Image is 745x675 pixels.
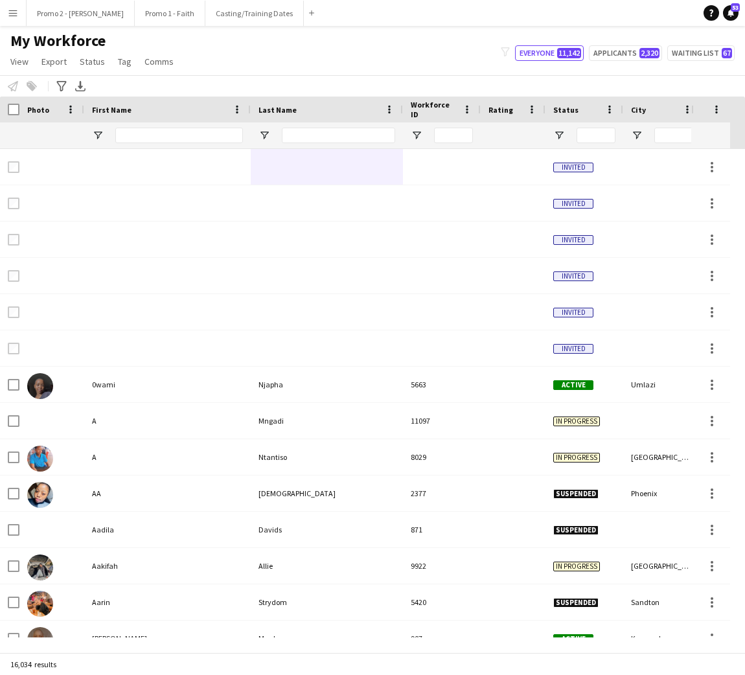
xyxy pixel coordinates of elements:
button: Applicants2,320 [589,45,662,61]
div: Aarin [84,584,251,620]
button: Casting/Training Dates [205,1,304,26]
div: 8029 [403,439,481,475]
div: Umlazi [623,367,701,402]
img: AA MNYANDU [27,482,53,508]
input: Status Filter Input [577,128,615,143]
div: [DEMOGRAPHIC_DATA] [251,475,403,511]
div: 2377 [403,475,481,511]
div: Aakifah [84,548,251,584]
a: Comms [139,53,179,70]
div: 0wami [84,367,251,402]
div: Phoenix [623,475,701,511]
div: A [84,439,251,475]
img: A Ntantiso [27,446,53,472]
input: Last Name Filter Input [282,128,395,143]
span: Suspended [553,489,599,499]
div: [GEOGRAPHIC_DATA] [623,548,701,584]
input: Row Selection is disabled for this row (unchecked) [8,343,19,354]
input: Row Selection is disabled for this row (unchecked) [8,198,19,209]
span: In progress [553,562,600,571]
div: AA [84,475,251,511]
div: Aadila [84,512,251,547]
span: Status [80,56,105,67]
span: Invited [553,344,593,354]
input: Workforce ID Filter Input [434,128,473,143]
span: Workforce ID [411,100,457,119]
div: 11097 [403,403,481,439]
button: Open Filter Menu [631,130,643,141]
app-action-btn: Advanced filters [54,78,69,94]
span: Photo [27,105,49,115]
div: 5663 [403,367,481,402]
span: Suspended [553,598,599,608]
input: First Name Filter Input [115,128,243,143]
div: 5420 [403,584,481,620]
div: 9922 [403,548,481,584]
input: Row Selection is disabled for this row (unchecked) [8,306,19,318]
span: Status [553,105,579,115]
span: 2,320 [639,48,659,58]
span: Rating [488,105,513,115]
a: Status [74,53,110,70]
div: [PERSON_NAME] [84,621,251,656]
span: Invited [553,235,593,245]
span: 11,142 [557,48,581,58]
button: Open Filter Menu [553,130,565,141]
input: Row Selection is disabled for this row (unchecked) [8,270,19,282]
div: Allie [251,548,403,584]
button: Open Filter Menu [92,130,104,141]
span: Comms [144,56,174,67]
span: Suspended [553,525,599,535]
div: 871 [403,512,481,547]
span: 53 [731,3,740,12]
img: Aaron Maake [27,627,53,653]
div: Maake [251,621,403,656]
button: Promo 1 - Faith [135,1,205,26]
a: 53 [723,5,739,21]
img: Aakifah Allie [27,555,53,580]
app-action-btn: Export XLSX [73,78,88,94]
input: City Filter Input [654,128,693,143]
div: 907 [403,621,481,656]
button: Open Filter Menu [411,130,422,141]
div: Krugersdorp [623,621,701,656]
span: First Name [92,105,132,115]
button: Everyone11,142 [515,45,584,61]
span: Invited [553,199,593,209]
span: Tag [118,56,132,67]
input: Row Selection is disabled for this row (unchecked) [8,161,19,173]
span: In progress [553,453,600,463]
div: Davids [251,512,403,547]
span: Active [553,380,593,390]
span: Invited [553,163,593,172]
img: Aarin Strydom [27,591,53,617]
span: City [631,105,646,115]
span: Active [553,634,593,644]
a: Tag [113,53,137,70]
button: Waiting list67 [667,45,735,61]
span: In progress [553,417,600,426]
span: Last Name [258,105,297,115]
button: Open Filter Menu [258,130,270,141]
span: Invited [553,308,593,317]
div: Sandton [623,584,701,620]
div: [GEOGRAPHIC_DATA] [623,439,701,475]
img: 0wami Njapha [27,373,53,399]
div: A [84,403,251,439]
span: Export [41,56,67,67]
a: Export [36,53,72,70]
div: Ntantiso [251,439,403,475]
div: Njapha [251,367,403,402]
a: View [5,53,34,70]
span: My Workforce [10,31,106,51]
div: Mngadi [251,403,403,439]
span: 67 [722,48,732,58]
span: View [10,56,29,67]
button: Promo 2 - [PERSON_NAME] [27,1,135,26]
input: Row Selection is disabled for this row (unchecked) [8,234,19,246]
span: Invited [553,271,593,281]
div: Strydom [251,584,403,620]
